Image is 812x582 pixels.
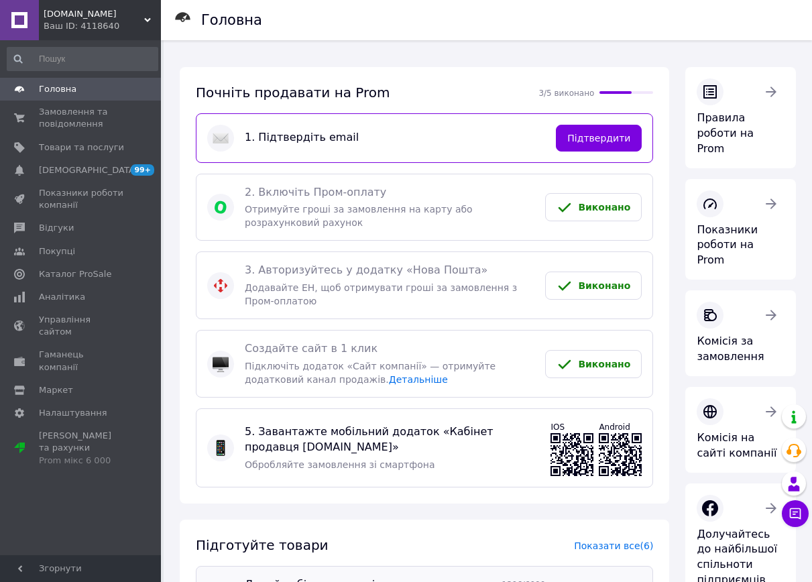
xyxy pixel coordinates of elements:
[685,290,796,376] a: Комісія за замовлення
[538,89,594,98] span: 3/5 виконано
[685,67,796,168] a: Правила роботи на Prom
[39,106,124,130] span: Замовлення та повідомлення
[574,540,653,551] a: Показати все (6)
[697,335,764,363] span: Комісія за замовлення
[39,268,111,280] span: Каталог ProSale
[39,164,138,176] span: [DEMOGRAPHIC_DATA]
[39,407,107,419] span: Налаштування
[39,245,75,257] span: Покупці
[196,537,329,553] span: Підготуйте товари
[44,20,161,32] div: Ваш ID: 4118640
[245,185,534,200] span: 2. Включіть Пром-оплату
[213,199,229,215] img: avatar image
[245,282,517,306] span: Додавайте ЕН, щоб отримувати гроші за замовлення з Пром-оплатою
[39,187,124,211] span: Показники роботи компанії
[245,459,435,470] span: Обробляйте замовлення зі смартфона
[201,12,262,28] h1: Головна
[213,130,229,146] img: :email:
[578,280,630,291] span: Виконано
[39,349,124,373] span: Гаманець компанії
[578,359,630,369] span: Виконано
[39,314,124,338] span: Управління сайтом
[213,356,229,372] img: :desktop_computer:
[389,374,448,385] a: Детальніше
[245,341,534,357] span: Создайте сайт в 1 клик
[245,424,540,455] span: 5. Завантажте мобільний додаток «Кабінет продавця [DOMAIN_NAME]»
[685,387,796,473] a: Комісія на сайті компанії
[245,130,545,145] span: 1. Підтвердіть email
[245,204,473,228] span: Отримуйте гроші за замовлення на карту або розрахунковий рахунок
[685,179,796,280] a: Показники роботи на Prom
[697,111,754,155] span: Правила роботи на Prom
[39,384,73,396] span: Маркет
[39,141,124,154] span: Товари та послуги
[39,430,124,467] span: [PERSON_NAME] та рахунки
[7,47,158,71] input: Пошук
[245,361,496,385] span: Підключіть додаток «Сайт компанії» — отримуйте додатковий канал продажів.
[578,202,630,213] span: Виконано
[697,223,758,267] span: Показники роботи на Prom
[697,431,776,459] span: Комісія на сайті компанії
[39,222,74,234] span: Відгуки
[39,83,76,95] span: Головна
[131,164,154,176] span: 99+
[196,84,390,101] span: Почніть продавати на Prom
[782,500,809,527] button: Чат з покупцем
[39,291,85,303] span: Аналітика
[550,422,565,432] span: IOS
[39,455,124,467] div: Prom мікс 6 000
[599,422,630,432] span: Android
[556,125,642,152] button: Підтвердити
[245,263,534,278] span: 3. Авторизуйтесь у додатку «Нова Пошта»
[213,440,229,456] img: :iphone:
[44,8,144,20] span: Dok.Promo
